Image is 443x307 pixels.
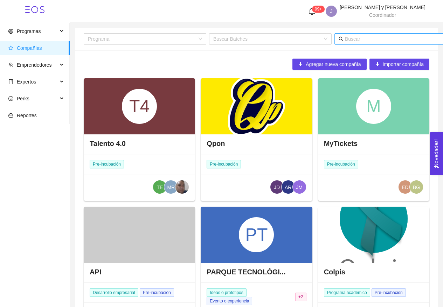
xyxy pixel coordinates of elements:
div: PT [239,217,274,252]
span: global [8,29,13,34]
span: MR [167,180,175,194]
span: plus [298,62,303,67]
span: bell [308,7,316,15]
h4: PARQUE TECNOLÓGI... [207,267,285,277]
h4: Colpis [324,267,345,277]
div: M [356,89,391,124]
span: + 2 [295,293,306,301]
span: Pre-incubación [140,288,174,297]
span: TE [157,180,163,194]
span: Importar compañía [383,60,424,68]
span: Compañías [17,45,42,51]
span: dashboard [8,113,13,118]
button: plusAgregar nueva compañía [292,59,366,70]
span: Agregar nueva compañía [306,60,361,68]
h4: Talento 4.0 [90,139,126,148]
span: Pre-incubación [372,288,406,297]
h4: Qpon [207,139,225,148]
span: BG [413,180,420,194]
img: 1721755867606-Messenger_creation_6f521ea6-0f0a-4e58-b525-a5cdd7c22d8e.png [175,180,189,194]
span: Evento o experiencia [207,297,252,305]
span: team [8,62,13,67]
span: Programa académico [324,288,370,297]
span: star [8,46,13,51]
span: Perks [17,96,29,101]
button: plusImportar compañía [369,59,430,70]
span: book [8,79,13,84]
span: Expertos [17,79,36,85]
span: JD [274,180,280,194]
span: Programas [17,28,41,34]
span: AR [285,180,291,194]
div: T4 [122,89,157,124]
span: Pre-incubación [207,160,241,168]
span: plus [375,62,380,67]
span: Reportes [17,113,37,118]
sup: 126 [312,6,325,13]
span: ED [402,180,408,194]
h4: API [90,267,101,277]
span: Pre-incubación [324,160,358,168]
span: Desarrollo empresarial [90,288,138,297]
span: Pre-incubación [90,160,124,168]
span: Ideas o prototipos [207,288,246,297]
button: Open Feedback Widget [430,132,443,175]
span: JM [296,180,303,194]
span: J [330,6,332,17]
span: smile [8,96,13,101]
h4: MyTickets [324,139,358,148]
span: search [339,36,344,41]
span: [PERSON_NAME] y [PERSON_NAME] [340,5,425,10]
span: Emprendedores [17,62,52,68]
span: Coordinador [369,12,396,18]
